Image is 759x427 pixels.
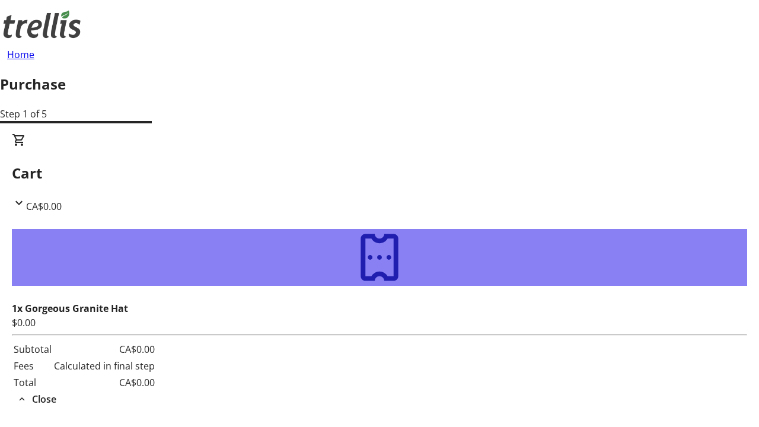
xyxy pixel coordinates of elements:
td: CA$0.00 [53,342,155,357]
td: CA$0.00 [53,375,155,390]
td: Calculated in final step [53,358,155,374]
span: CA$0.00 [26,200,62,213]
button: Close [12,392,61,406]
strong: 1x Gorgeous Granite Hat [12,302,128,315]
h2: Cart [12,162,747,184]
td: Total [13,375,52,390]
div: CartCA$0.00 [12,133,747,213]
td: Subtotal [13,342,52,357]
div: CartCA$0.00 [12,213,747,407]
td: Fees [13,358,52,374]
span: Close [32,392,56,406]
div: $0.00 [12,316,747,330]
